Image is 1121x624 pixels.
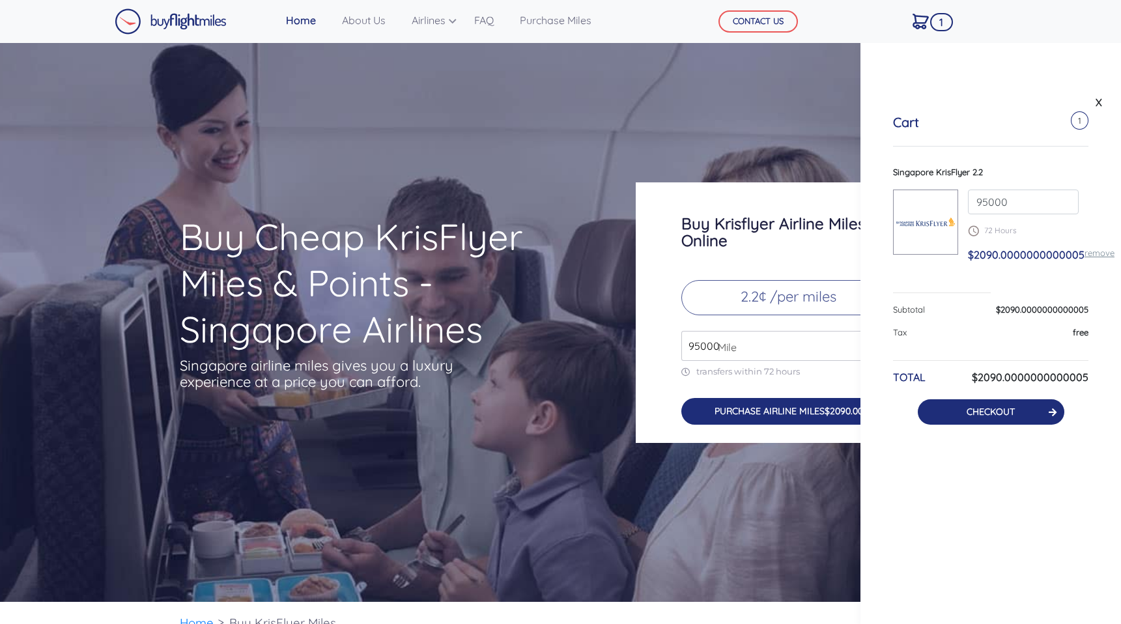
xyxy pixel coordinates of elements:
a: Home [281,7,321,33]
span: $2090.0000000000005 [996,304,1088,315]
p: 2.2¢ /per miles [681,280,896,315]
a: 1 [907,7,934,35]
a: X [1092,92,1105,112]
h3: Buy Krisflyer Airline Miles Online [681,215,896,249]
img: schedule.png [968,225,979,236]
img: Singapore-KrisFlyer.png [894,208,958,236]
h1: Buy Cheap KrisFlyer Miles & Points - Singapore Airlines [180,214,585,352]
span: Tax [893,327,907,337]
a: Purchase Miles [515,7,597,33]
a: About Us [337,7,391,33]
p: transfers within 72 hours [681,366,896,377]
p: 72 Hours [968,225,1079,236]
img: Buy Flight Miles Logo [115,8,227,35]
span: Subtotal [893,304,925,315]
p: Singapore airline miles gives you a luxury experience at a price you can afford. [180,358,473,390]
button: PURCHASE AIRLINE MILES$2090.00 [681,398,896,425]
a: Airlines [406,7,453,33]
span: Singapore KrisFlyer 2.2 [893,167,983,177]
span: Mile [711,339,737,355]
span: $2090.0000000000005 [968,248,1085,261]
a: CHECKOUT [967,406,1015,418]
h5: Cart [893,115,919,130]
a: remove [1085,248,1114,258]
span: $2090.00 [825,405,863,417]
img: Cart [913,14,929,29]
button: CONTACT US [718,10,798,33]
h6: TOTAL [893,371,926,384]
h6: $2090.0000000000005 [972,371,1088,384]
span: 1 [1071,111,1088,130]
a: FAQ [469,7,499,33]
span: 1 [930,13,953,31]
button: CHECKOUT [918,399,1064,425]
span: free [1073,327,1088,337]
a: Buy Flight Miles Logo [115,5,227,38]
